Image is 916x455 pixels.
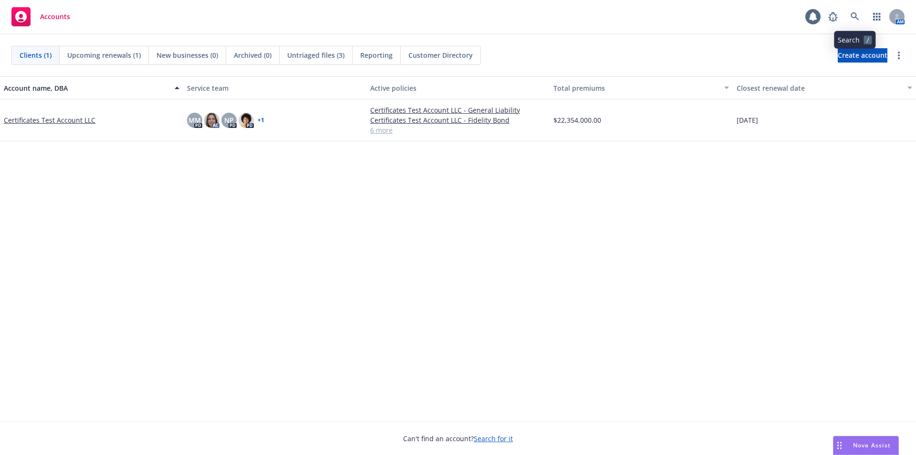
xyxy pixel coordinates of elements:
[838,48,887,63] a: Create account
[474,434,513,443] a: Search for it
[183,76,366,99] button: Service team
[737,115,758,125] span: [DATE]
[67,50,141,60] span: Upcoming renewals (1)
[20,50,52,60] span: Clients (1)
[833,436,845,455] div: Drag to move
[370,115,546,125] a: Certificates Test Account LLC - Fidelity Bond
[833,436,899,455] button: Nova Assist
[408,50,473,60] span: Customer Directory
[8,3,74,30] a: Accounts
[366,76,550,99] button: Active policies
[4,115,95,125] a: Certificates Test Account LLC
[893,50,905,61] a: more
[853,441,891,449] span: Nova Assist
[550,76,733,99] button: Total premiums
[156,50,218,60] span: New businesses (0)
[838,46,887,64] span: Create account
[239,113,254,128] img: photo
[370,105,546,115] a: Certificates Test Account LLC - General Liability
[370,125,546,135] a: 6 more
[360,50,393,60] span: Reporting
[737,83,902,93] div: Closest renewal date
[234,50,271,60] span: Archived (0)
[40,13,70,21] span: Accounts
[258,117,264,123] a: + 1
[867,7,886,26] a: Switch app
[188,115,201,125] span: MM
[733,76,916,99] button: Closest renewal date
[187,83,363,93] div: Service team
[204,113,219,128] img: photo
[845,7,864,26] a: Search
[553,83,718,93] div: Total premiums
[224,115,234,125] span: NP
[287,50,344,60] span: Untriaged files (3)
[370,83,546,93] div: Active policies
[4,83,169,93] div: Account name, DBA
[553,115,601,125] span: $22,354,000.00
[403,434,513,444] span: Can't find an account?
[823,7,843,26] a: Report a Bug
